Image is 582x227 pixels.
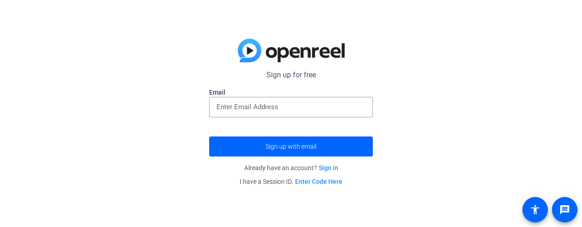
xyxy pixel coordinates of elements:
mat-icon: accessibility [530,204,541,215]
mat-icon: message [559,204,570,215]
img: blue-gradient.svg [238,39,345,62]
a: Enter Code Here [295,178,342,185]
label: Email [209,88,373,97]
p: Sign up for free [209,70,373,81]
a: Sign in [319,164,338,172]
button: Sign up with email [209,136,373,156]
span: Already have an account? [244,164,338,172]
input: Enter Email Address [216,101,366,112]
span: I have a Session ID. [240,178,342,185]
